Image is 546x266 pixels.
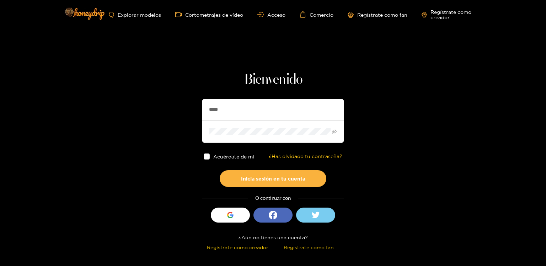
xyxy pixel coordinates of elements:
font: Acuérdate de mí [213,154,254,159]
a: Regístrate como creador [422,9,486,20]
font: Regístrate como fan [357,12,407,17]
button: Inicia sesión en tu cuenta [220,170,326,187]
span: invisible para los ojos [332,129,337,134]
font: Explorar modelos [118,12,161,17]
a: Cortometrajes de vídeo [175,11,243,18]
span: cámara de vídeo [175,11,185,18]
font: Regístrate como creador [207,245,268,250]
font: Acceso [267,12,285,17]
font: Cortometrajes de vídeo [185,12,243,17]
font: O continuar con [255,195,291,201]
a: Acceso [257,12,285,17]
font: Bienvenido [244,73,303,87]
a: Regístrate como fan [348,12,407,18]
font: Regístrate como fan [284,245,334,250]
font: Inicia sesión en tu cuenta [241,176,305,181]
a: Explorar modelos [109,12,161,18]
font: Comercio [310,12,333,17]
a: Comercio [300,11,333,18]
font: ¿Has olvidado tu contraseña? [269,153,342,159]
font: ¿Aún no tienes una cuenta? [239,235,308,240]
font: Regístrate como creador [430,9,471,20]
